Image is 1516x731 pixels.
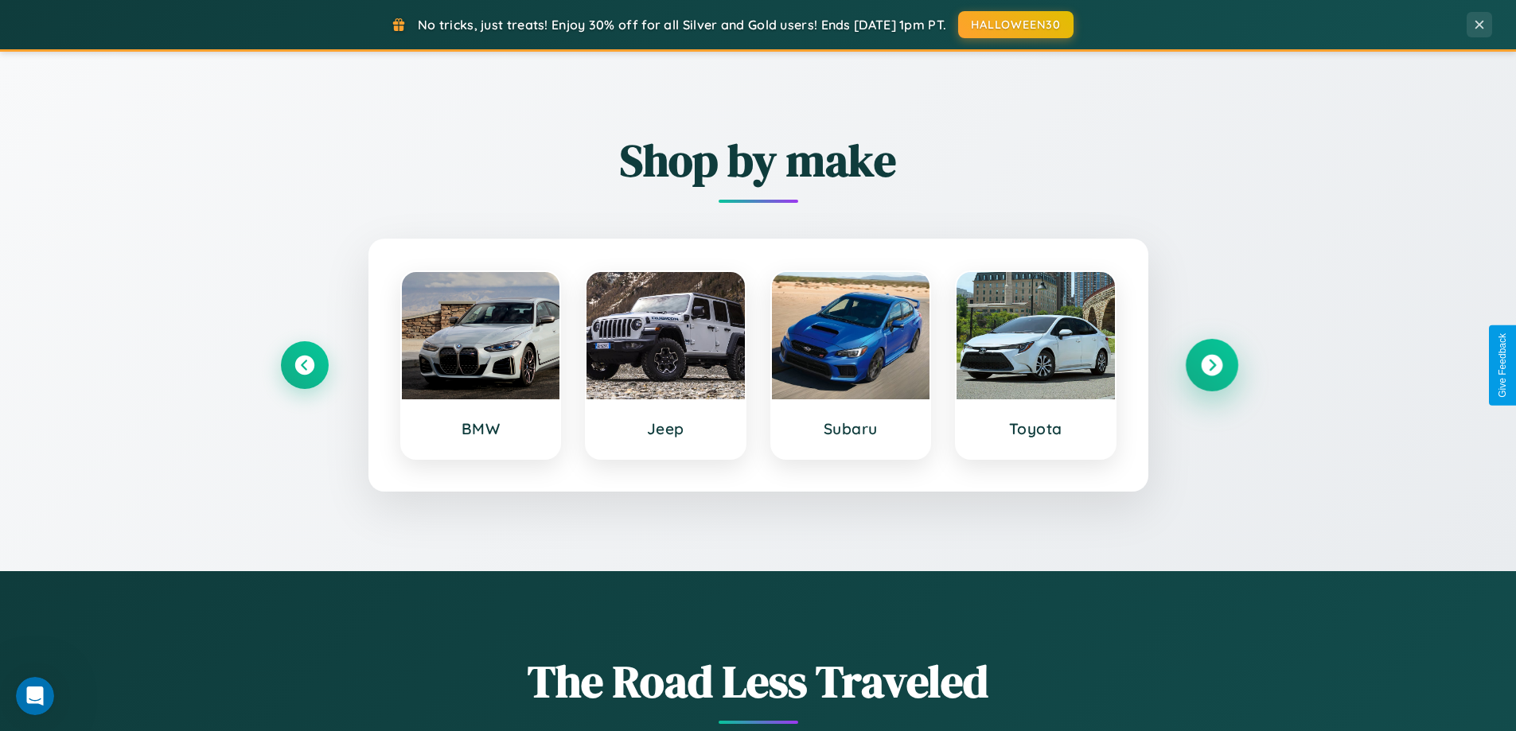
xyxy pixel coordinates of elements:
h3: Toyota [972,419,1099,438]
iframe: Intercom live chat [16,677,54,715]
span: No tricks, just treats! Enjoy 30% off for all Silver and Gold users! Ends [DATE] 1pm PT. [418,17,946,33]
button: HALLOWEEN30 [958,11,1074,38]
h3: Subaru [788,419,914,438]
h1: The Road Less Traveled [281,651,1236,712]
h3: Jeep [602,419,729,438]
div: Give Feedback [1497,333,1508,398]
h3: BMW [418,419,544,438]
h2: Shop by make [281,130,1236,191]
